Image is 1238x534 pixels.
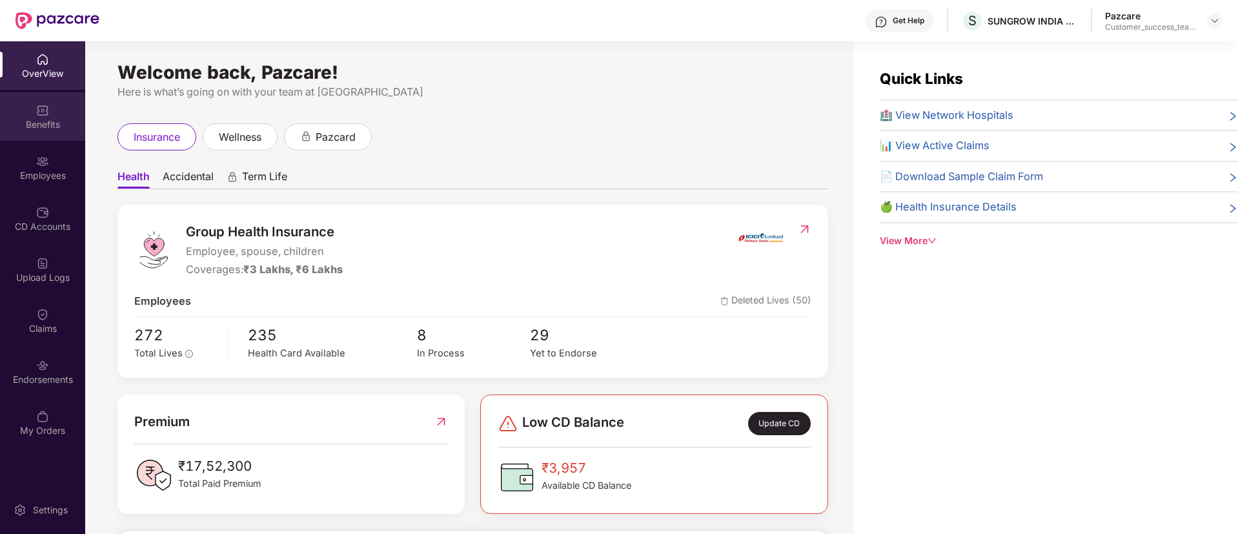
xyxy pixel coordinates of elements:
div: Customer_success_team_lead [1105,22,1195,32]
span: ₹17,52,300 [178,456,261,477]
span: pazcard [316,129,356,145]
span: Deleted Lives (50) [720,293,811,310]
img: RedirectIcon [434,411,448,432]
div: Settings [29,504,72,517]
span: Health [117,170,150,189]
img: svg+xml;base64,PHN2ZyBpZD0iU2V0dGluZy0yMHgyMCIgeG1sbnM9Imh0dHA6Ly93d3cudzMub3JnLzIwMDAvc3ZnIiB3aW... [14,504,26,517]
div: Coverages: [186,262,343,278]
span: Total Paid Premium [178,477,261,491]
span: Quick Links [880,70,963,87]
span: right [1228,171,1238,185]
div: Yet to Endorse [530,346,643,361]
img: svg+xml;base64,PHN2ZyBpZD0iRHJvcGRvd24tMzJ4MzIiIHhtbG5zPSJodHRwOi8vd3d3LnczLm9yZy8yMDAwL3N2ZyIgd2... [1210,15,1220,26]
img: svg+xml;base64,PHN2ZyBpZD0iRW5kb3JzZW1lbnRzIiB4bWxucz0iaHR0cDovL3d3dy53My5vcmcvMjAwMC9zdmciIHdpZH... [36,359,49,372]
img: svg+xml;base64,PHN2ZyBpZD0iSGVscC0zMngzMiIgeG1sbnM9Imh0dHA6Ly93d3cudzMub3JnLzIwMDAvc3ZnIiB3aWR0aD... [875,15,888,28]
span: 272 [134,323,219,347]
span: Low CD Balance [522,412,624,435]
div: Update CD [748,412,811,435]
span: Employee, spouse, children [186,243,343,260]
span: insurance [134,129,180,145]
span: 8 [417,323,530,347]
span: ₹3 Lakhs, ₹6 Lakhs [243,263,343,276]
span: ₹3,957 [542,458,631,478]
span: Premium [134,411,190,432]
div: Pazcare [1105,10,1195,22]
div: Welcome back, Pazcare! [117,67,828,77]
img: svg+xml;base64,PHN2ZyBpZD0iQmVuZWZpdHMiIHhtbG5zPSJodHRwOi8vd3d3LnczLm9yZy8yMDAwL3N2ZyIgd2lkdGg9Ij... [36,104,49,117]
img: deleteIcon [720,297,729,305]
span: 🍏 Health Insurance Details [880,199,1017,216]
span: right [1228,140,1238,154]
span: 🏥 View Network Hospitals [880,107,1013,124]
div: Get Help [893,15,924,26]
span: Term Life [242,170,287,189]
span: 📄 Download Sample Claim Form [880,169,1043,185]
img: New Pazcare Logo [15,12,99,29]
div: animation [300,130,312,142]
span: Available CD Balance [542,478,631,493]
img: logo [134,231,173,269]
div: In Process [417,346,530,361]
div: SUNGROW INDIA PRIVATE LIMITED [988,15,1078,27]
div: View More [880,234,1238,248]
span: right [1228,201,1238,216]
img: svg+xml;base64,PHN2ZyBpZD0iQ2xhaW0iIHhtbG5zPSJodHRwOi8vd3d3LnczLm9yZy8yMDAwL3N2ZyIgd2lkdGg9IjIwIi... [36,308,49,321]
span: Group Health Insurance [186,221,343,242]
img: RedirectIcon [798,223,811,236]
img: svg+xml;base64,PHN2ZyBpZD0iSG9tZSIgeG1sbnM9Imh0dHA6Ly93d3cudzMub3JnLzIwMDAvc3ZnIiB3aWR0aD0iMjAiIG... [36,53,49,66]
span: wellness [219,129,261,145]
span: S [968,13,977,28]
img: svg+xml;base64,PHN2ZyBpZD0iVXBsb2FkX0xvZ3MiIGRhdGEtbmFtZT0iVXBsb2FkIExvZ3MiIHhtbG5zPSJodHRwOi8vd3... [36,257,49,270]
img: PaidPremiumIcon [134,456,173,495]
span: info-circle [185,350,193,358]
span: Accidental [163,170,214,189]
span: Total Lives [134,347,183,359]
div: Health Card Available [248,346,417,361]
span: 📊 View Active Claims [880,138,989,154]
span: Employees [134,293,191,310]
span: down [928,236,937,245]
span: 29 [530,323,643,347]
img: svg+xml;base64,PHN2ZyBpZD0iRGFuZ2VyLTMyeDMyIiB4bWxucz0iaHR0cDovL3d3dy53My5vcmcvMjAwMC9zdmciIHdpZH... [498,413,518,434]
img: svg+xml;base64,PHN2ZyBpZD0iQ0RfQWNjb3VudHMiIGRhdGEtbmFtZT0iQ0QgQWNjb3VudHMiIHhtbG5zPSJodHRwOi8vd3... [36,206,49,219]
span: right [1228,110,1238,124]
div: animation [227,171,238,183]
img: svg+xml;base64,PHN2ZyBpZD0iTXlfT3JkZXJzIiBkYXRhLW5hbWU9Ik15IE9yZGVycyIgeG1sbnM9Imh0dHA6Ly93d3cudz... [36,410,49,423]
div: Here is what’s going on with your team at [GEOGRAPHIC_DATA] [117,84,828,100]
span: 235 [248,323,417,347]
img: svg+xml;base64,PHN2ZyBpZD0iRW1wbG95ZWVzIiB4bWxucz0iaHR0cDovL3d3dy53My5vcmcvMjAwMC9zdmciIHdpZHRoPS... [36,155,49,168]
img: insurerIcon [736,221,785,254]
img: CDBalanceIcon [498,458,536,497]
